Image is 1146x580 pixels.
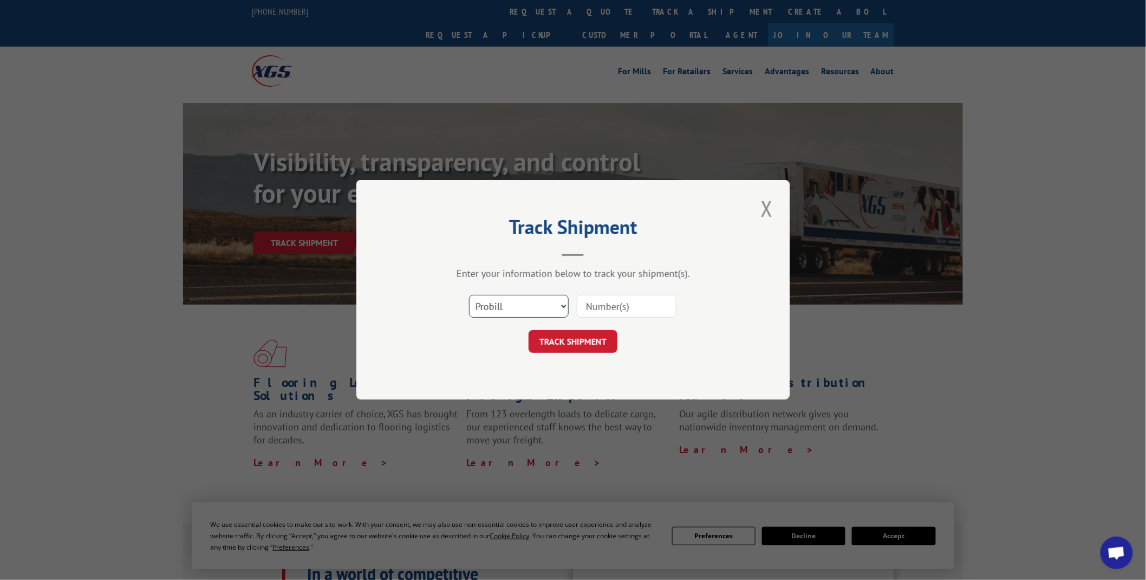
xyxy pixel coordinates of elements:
[529,331,617,353] button: TRACK SHIPMENT
[1101,537,1133,569] a: Open chat
[411,268,735,280] div: Enter your information below to track your shipment(s).
[577,295,676,318] input: Number(s)
[411,220,735,240] h2: Track Shipment
[758,194,776,223] button: Close modal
